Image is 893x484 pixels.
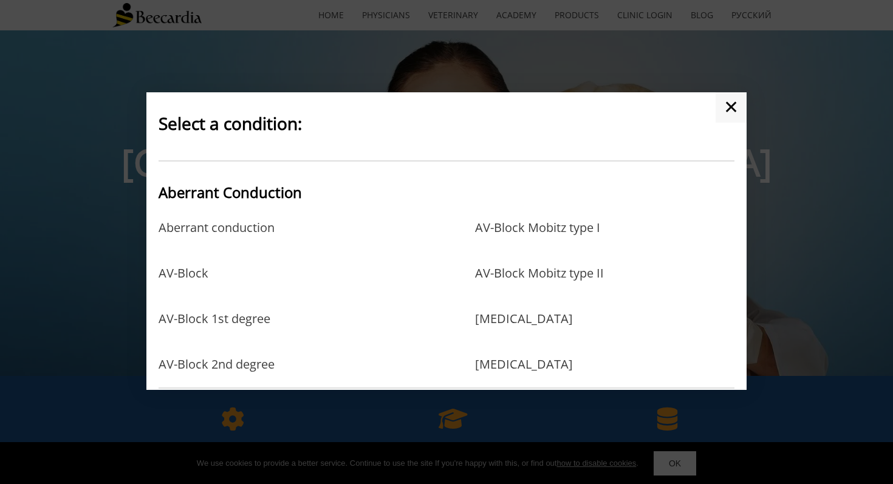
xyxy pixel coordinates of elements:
[716,92,747,123] a: ✕
[475,312,573,351] a: [MEDICAL_DATA]
[475,266,604,305] a: AV-Block Mobitz type II
[475,220,600,260] a: AV-Block Mobitz type I
[159,266,208,305] a: AV-Block
[159,220,275,260] a: Aberrant conduction
[159,112,302,135] span: Select a condition:
[475,357,573,372] a: [MEDICAL_DATA]
[159,182,302,202] span: Aberrant Conduction
[159,312,270,351] a: AV-Block 1st degree
[159,357,275,372] a: AV-Block 2nd degree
